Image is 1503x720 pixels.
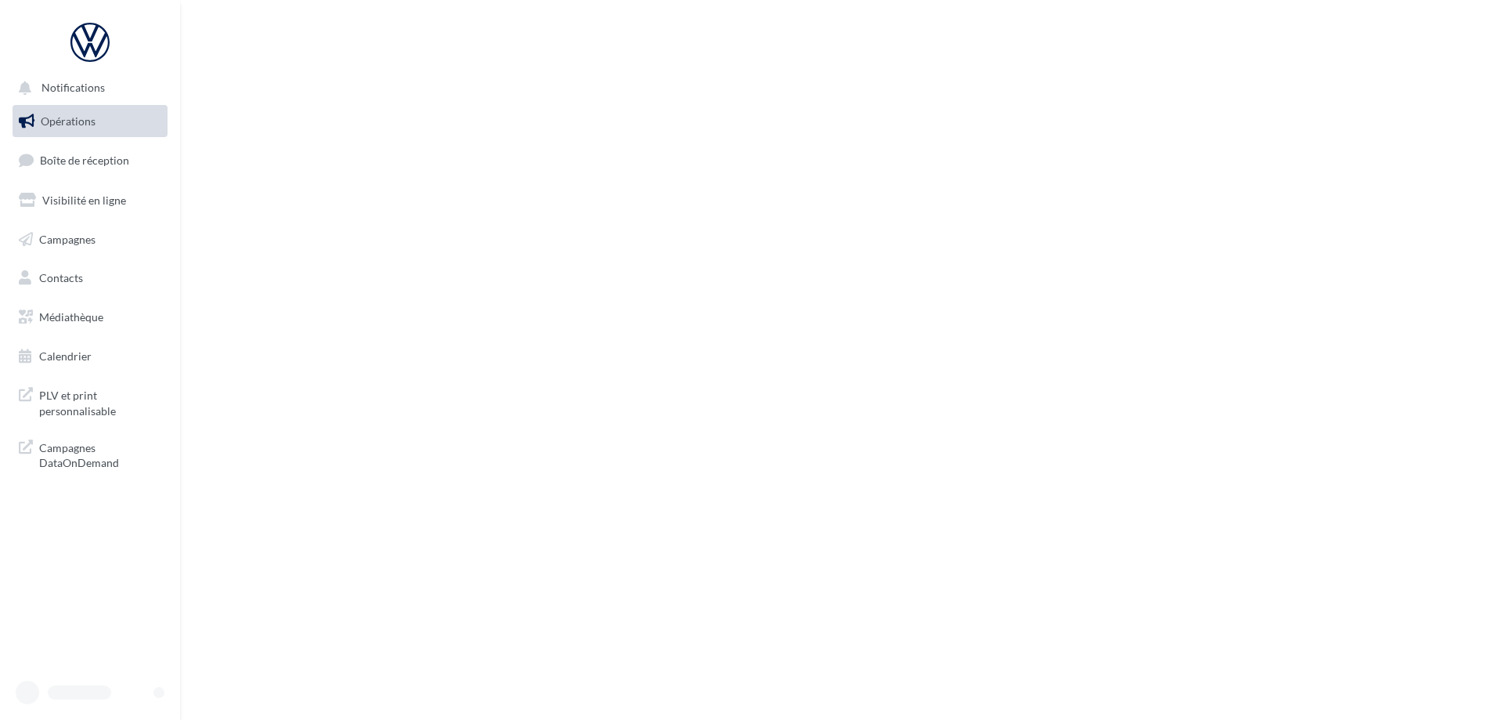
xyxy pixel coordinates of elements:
span: Opérations [41,114,96,128]
span: Notifications [41,81,105,95]
span: Campagnes DataOnDemand [39,437,161,471]
span: PLV et print personnalisable [39,385,161,418]
a: PLV et print personnalisable [9,378,171,425]
span: Calendrier [39,349,92,363]
a: Contacts [9,262,171,295]
a: Médiathèque [9,301,171,334]
span: Médiathèque [39,310,103,324]
a: Opérations [9,105,171,138]
span: Campagnes [39,232,96,245]
span: Contacts [39,271,83,284]
a: Calendrier [9,340,171,373]
a: Campagnes DataOnDemand [9,431,171,477]
a: Visibilité en ligne [9,184,171,217]
span: Boîte de réception [40,154,129,167]
a: Campagnes [9,223,171,256]
a: Boîte de réception [9,143,171,177]
span: Visibilité en ligne [42,194,126,207]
